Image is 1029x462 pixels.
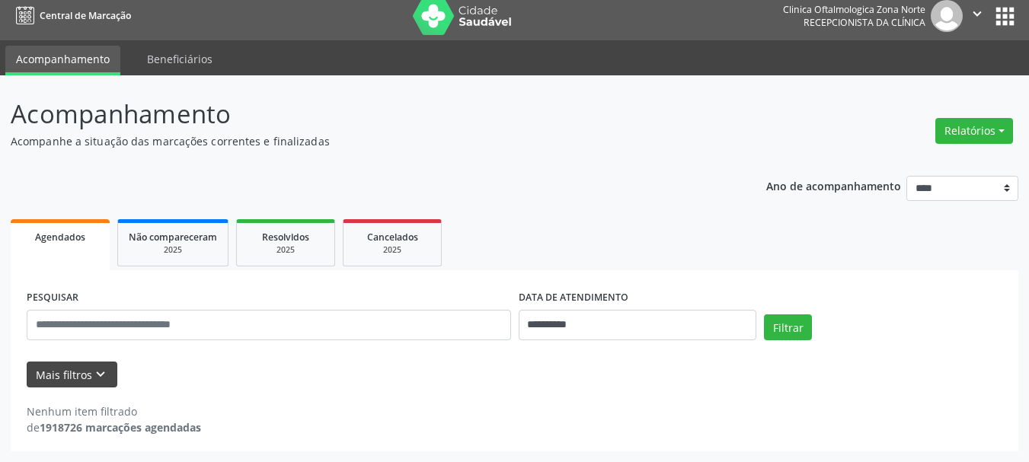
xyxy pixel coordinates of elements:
p: Acompanhe a situação das marcações correntes e finalizadas [11,133,716,149]
a: Acompanhamento [5,46,120,75]
p: Ano de acompanhamento [766,176,901,195]
strong: 1918726 marcações agendadas [40,420,201,435]
span: Não compareceram [129,231,217,244]
div: 2025 [248,244,324,256]
span: Recepcionista da clínica [804,16,925,29]
button: Relatórios [935,118,1013,144]
i: keyboard_arrow_down [92,366,109,383]
button: apps [992,3,1018,30]
label: PESQUISAR [27,286,78,310]
a: Beneficiários [136,46,223,72]
i:  [969,5,986,22]
div: de [27,419,201,435]
div: Clinica Oftalmologica Zona Norte [783,3,925,16]
a: Central de Marcação [11,3,131,28]
div: 2025 [354,244,430,256]
label: DATA DE ATENDIMENTO [519,286,628,310]
button: Mais filtroskeyboard_arrow_down [27,362,117,388]
span: Cancelados [367,231,418,244]
button: Filtrar [764,314,812,340]
span: Agendados [35,231,85,244]
div: 2025 [129,244,217,256]
div: Nenhum item filtrado [27,403,201,419]
span: Resolvidos [262,231,309,244]
p: Acompanhamento [11,95,716,133]
span: Central de Marcação [40,9,131,22]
